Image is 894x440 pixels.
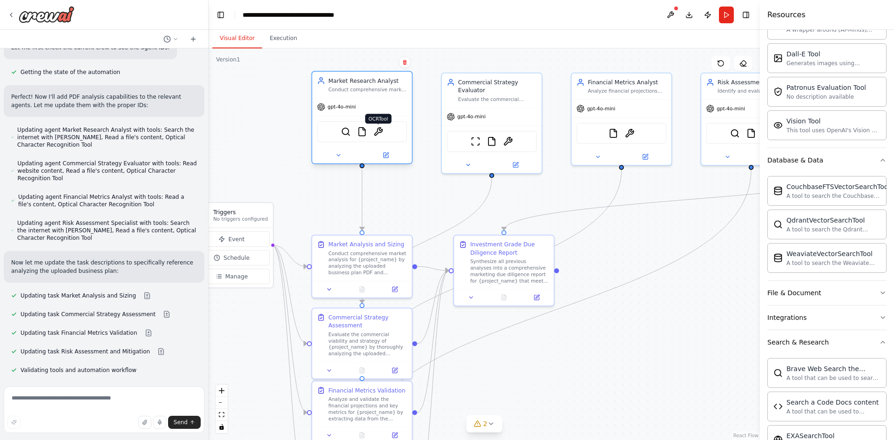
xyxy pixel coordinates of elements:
div: Analyze and validate the financial projections and key metrics for {project_name} by extracting d... [328,396,407,422]
button: Open in side panel [493,160,538,170]
button: Manage [194,269,270,284]
div: QdrantVectorSearchTool [786,216,880,225]
h3: Triggers [213,208,268,216]
div: WeaviateVectorSearchTool [786,249,880,258]
a: React Flow attribution [733,433,759,438]
div: React Flow controls [216,385,228,433]
span: Updating agent Financial Metrics Analyst with tools: Read a file's content, Optical Character Rec... [18,193,197,208]
div: A tool that can be used to search the internet with a search_query. [786,374,880,382]
button: fit view [216,409,228,421]
h4: Resources [767,9,806,20]
div: Identify and evaluate marketing and commercial risks for {project_name} including market risks, c... [718,88,796,95]
div: Market Analysis and SizingConduct comprehensive market analysis for {project_name} by analyzing t... [312,235,413,298]
button: Open in side panel [752,152,798,162]
span: gpt-4o-mini [457,114,486,120]
span: Event [228,235,244,243]
button: Database & Data [767,148,887,172]
div: Market Research Analyst [328,76,407,84]
div: Risk Assessment Specialist [718,78,796,86]
img: OCRTool [373,127,383,136]
div: Conduct comprehensive market analysis for {project_name} including market size, growth trends, co... [328,86,407,93]
div: A wrapper around [AI-Minds]([URL][DOMAIN_NAME]). Useful for when you need answers to questions fr... [786,26,880,34]
button: Hide right sidebar [739,8,752,21]
img: ScrapeWebsiteTool [471,136,481,146]
div: Investment Grade Due Diligence ReportSynthesize all previous analyses into a comprehensive market... [453,235,555,306]
img: Logo [19,6,74,23]
div: Generates images using OpenAI's Dall-E model. [786,60,880,67]
button: No output available [345,366,379,375]
img: Dalletool [773,54,783,63]
span: gpt-4o-mini [587,105,616,112]
img: FileReadTool [746,129,756,138]
span: Schedule [223,254,250,262]
img: Couchbaseftsvectorsearchtool [773,186,783,196]
img: Codedocssearchtool [773,402,783,411]
p: No triggers configured [213,216,268,223]
span: Updating agent Commercial Strategy Evaluator with tools: Read website content, Read a file's cont... [18,160,197,182]
button: Visual Editor [212,29,262,48]
button: Hide left sidebar [214,8,227,21]
g: Edge from triggers to 1770164c-fef7-47d4-b252-72b3b6903e80 [272,241,307,271]
button: Start a new chat [186,34,201,45]
img: Patronusevaltool [773,87,783,96]
span: Updating agent Risk Assessment Specialist with tools: Search the internet with [PERSON_NAME], Rea... [17,219,197,242]
button: Integrations [767,305,887,330]
span: Updating task Financial Metrics Validation [20,329,137,337]
div: Vision Tool [786,116,880,126]
span: Getting the state of the automation [20,68,120,76]
div: Version 1 [216,56,240,63]
div: A tool to search the Couchbase database for relevant information on internal documents. [786,192,890,200]
div: This tool uses OpenAI's Vision API to describe the contents of an image. [786,127,880,134]
button: Open in side panel [381,430,409,440]
div: Commercial Strategy Assessment [328,313,407,330]
div: Commercial Strategy Evaluator [458,78,537,95]
g: Edge from c9c5a796-c43a-407c-9df7-3510c5e3187d to b2c2be26-8584-4f43-b150-00121d522461 [417,266,449,347]
g: Edge from a56a243f-81ac-450c-9021-32635c57007d to 1770164c-fef7-47d4-b252-72b3b6903e80 [358,170,366,230]
div: Financial Metrics Analyst [588,78,666,86]
button: No output available [487,292,521,302]
button: No output available [345,430,379,440]
div: Dall-E Tool [786,49,880,59]
button: Upload files [138,416,151,429]
div: Analyze financial projections and key metrics for {project_name} including revenue forecasts, uni... [588,88,666,95]
div: Database & Data [767,172,887,280]
button: Open in side panel [381,284,409,294]
div: Conduct comprehensive market analysis for {project_name} by analyzing the uploaded business plan ... [328,250,407,276]
button: Switch to previous chat [160,34,182,45]
div: Market Analysis and Sizing [328,240,404,248]
button: File & Document [767,281,887,305]
button: Event [194,231,270,247]
button: zoom out [216,397,228,409]
img: OCRTool [503,136,513,146]
span: 2 [483,419,488,428]
button: zoom in [216,385,228,397]
button: Send [168,416,201,429]
div: Database & Data [767,156,823,165]
button: toggle interactivity [216,421,228,433]
img: SerperDevTool [730,129,740,138]
nav: breadcrumb [243,10,347,20]
img: FileReadTool [357,127,367,136]
div: Commercial Strategy AssessmentEvaluate the commercial viability and strategy of {project_name} by... [312,308,413,379]
div: Synthesize all previous analyses into a comprehensive marketing due diligence report for {project... [470,258,549,284]
g: Edge from c8abe6f0-b5ee-47fa-94db-a287dcf52cba to b2c2be26-8584-4f43-b150-00121d522461 [500,168,885,230]
img: FileReadTool [609,129,618,138]
div: No description available [786,93,866,101]
div: Risk Assessment SpecialistIdentify and evaluate marketing and commercial risks for {project_name}... [700,73,802,166]
div: Evaluate the commercial viability of {project_name} by analyzing business model sustainability, g... [458,96,537,102]
div: Financial Metrics Validation [328,386,406,394]
g: Edge from triggers to c9c5a796-c43a-407c-9df7-3510c5e3187d [272,241,307,348]
div: Commercial Strategy EvaluatorEvaluate the commercial viability of {project_name} by analyzing bus... [441,73,542,174]
span: gpt-4o-mini [717,105,745,112]
div: Financial Metrics AnalystAnalyze financial projections and key metrics for {project_name} includi... [571,73,672,166]
g: Edge from 1770164c-fef7-47d4-b252-72b3b6903e80 to b2c2be26-8584-4f43-b150-00121d522461 [417,263,449,275]
span: Manage [225,272,248,280]
span: Validating tools and automation workflow [20,366,136,374]
button: Improve this prompt [7,416,20,429]
span: Updating agent Market Research Analyst with tools: Search the internet with [PERSON_NAME], Read a... [17,126,197,149]
div: Search a Code Docs content [786,398,880,407]
img: Weaviatevectorsearchtool [773,253,783,263]
button: Delete node [399,56,411,68]
g: Edge from triggers to 2855f864-5c03-4d7b-b80a-8251373d8c40 [272,241,307,417]
img: Bravesearchtool [773,368,783,378]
